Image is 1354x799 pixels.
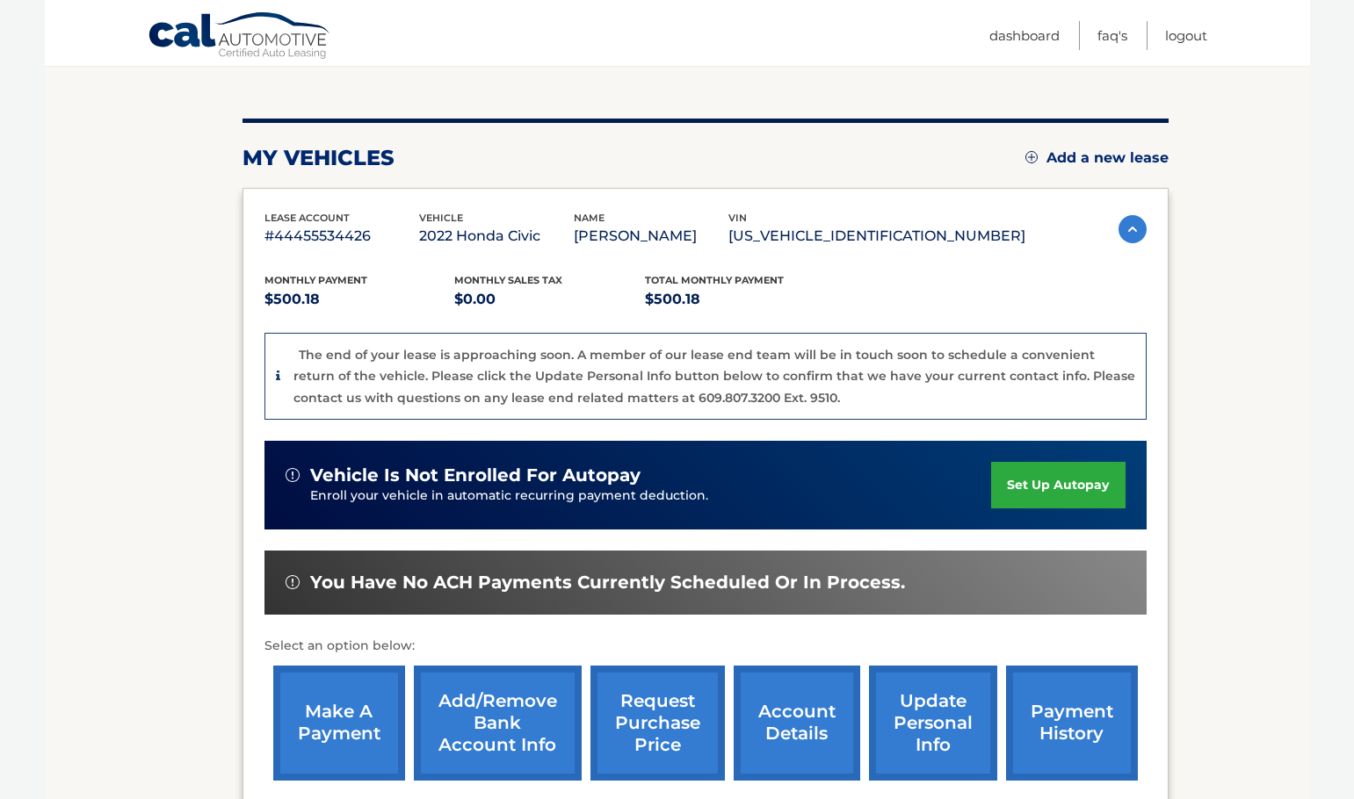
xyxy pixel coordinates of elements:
[574,224,728,248] p: [PERSON_NAME]
[286,575,300,589] img: alert-white.svg
[310,486,992,506] p: Enroll your vehicle in automatic recurring payment deduction.
[1025,149,1169,167] a: Add a new lease
[454,274,562,286] span: Monthly sales Tax
[293,347,1135,406] p: The end of your lease is approaching soon. A member of our lease end team will be in touch soon t...
[645,287,836,312] p: $500.18
[991,462,1125,508] a: set up autopay
[574,212,605,224] span: name
[728,212,747,224] span: vin
[989,21,1060,50] a: Dashboard
[419,224,574,248] p: 2022 Honda Civic
[264,224,419,248] p: #44455534426
[590,666,725,781] a: request purchase price
[414,666,582,781] a: Add/Remove bank account info
[264,287,455,312] p: $500.18
[1025,151,1038,163] img: add.svg
[1006,666,1138,781] a: payment history
[264,212,350,224] span: lease account
[310,572,905,594] span: You have no ACH payments currently scheduled or in process.
[264,274,367,286] span: Monthly Payment
[1097,21,1127,50] a: FAQ's
[1119,215,1147,243] img: accordion-active.svg
[1165,21,1207,50] a: Logout
[734,666,860,781] a: account details
[645,274,784,286] span: Total Monthly Payment
[243,145,395,171] h2: my vehicles
[728,224,1025,248] p: [US_VEHICLE_IDENTIFICATION_NUMBER]
[310,464,641,486] span: vehicle is not enrolled for autopay
[454,287,645,312] p: $0.00
[419,212,463,224] span: vehicle
[273,666,405,781] a: make a payment
[148,11,332,62] a: Cal Automotive
[869,666,997,781] a: update personal info
[264,636,1147,657] p: Select an option below:
[286,468,300,482] img: alert-white.svg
